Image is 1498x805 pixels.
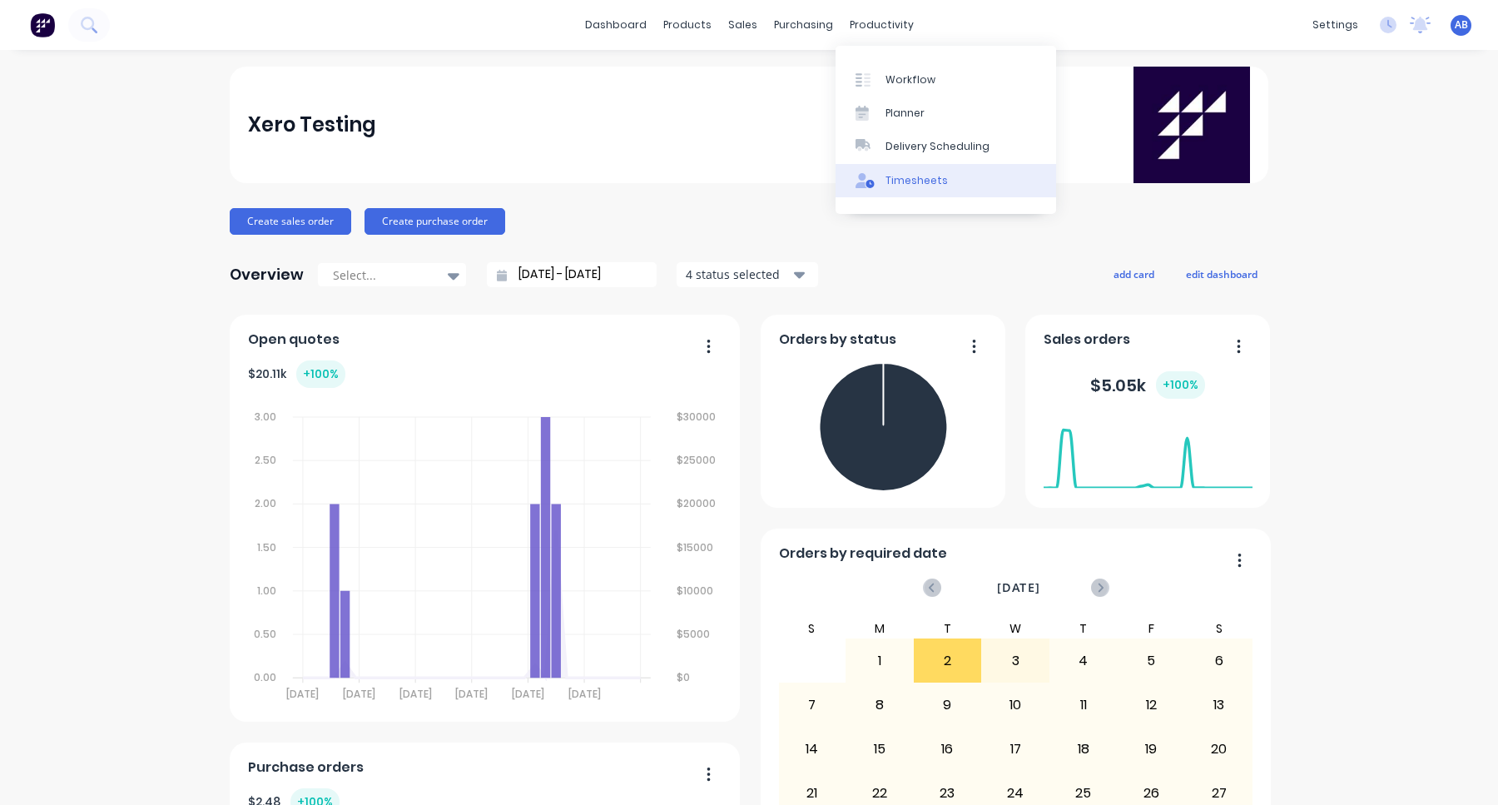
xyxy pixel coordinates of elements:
div: Delivery Scheduling [885,139,990,154]
div: + 100 % [1156,371,1205,399]
div: T [1049,619,1118,639]
div: productivity [841,12,922,37]
tspan: [DATE] [343,688,375,702]
button: 4 status selected [677,262,818,287]
tspan: $25000 [677,453,716,467]
tspan: $30000 [677,410,716,424]
div: S [1185,619,1253,639]
div: products [655,12,720,37]
div: sales [720,12,766,37]
div: T [914,619,982,639]
span: Orders by required date [779,544,947,564]
div: 14 [779,728,846,770]
tspan: $5000 [677,627,710,641]
div: S [778,619,846,639]
button: Create sales order [230,208,351,235]
div: 18 [1050,728,1117,770]
div: 3 [982,640,1049,682]
button: Create purchase order [365,208,505,235]
div: 1 [846,640,913,682]
tspan: 1.50 [256,540,275,554]
div: 4 status selected [686,266,791,283]
tspan: 2.00 [254,496,275,510]
div: W [981,619,1049,639]
div: purchasing [766,12,841,37]
div: 9 [915,684,981,726]
span: Purchase orders [248,758,364,778]
div: 13 [1186,684,1252,726]
tspan: 0.00 [253,671,275,685]
button: edit dashboard [1175,263,1268,285]
div: 16 [915,728,981,770]
div: 17 [982,728,1049,770]
div: 8 [846,684,913,726]
tspan: [DATE] [512,688,544,702]
div: 10 [982,684,1049,726]
tspan: 3.00 [254,410,275,424]
button: add card [1103,263,1165,285]
div: $ 20.11k [248,360,345,388]
tspan: $0 [677,671,690,685]
div: F [1117,619,1185,639]
div: 20 [1186,728,1252,770]
div: + 100 % [296,360,345,388]
tspan: 0.50 [253,627,275,641]
span: Orders by status [779,330,896,350]
div: 19 [1118,728,1184,770]
tspan: $20000 [677,496,716,510]
a: Planner [836,97,1056,130]
a: Delivery Scheduling [836,130,1056,163]
div: Planner [885,106,925,121]
div: 15 [846,728,913,770]
div: settings [1304,12,1367,37]
div: 2 [915,640,981,682]
div: Workflow [885,72,935,87]
span: Sales orders [1044,330,1130,350]
tspan: [DATE] [399,688,432,702]
div: Xero Testing [248,108,376,142]
tspan: [DATE] [286,688,319,702]
div: 12 [1118,684,1184,726]
span: AB [1455,17,1468,32]
tspan: $10000 [677,584,713,598]
div: 7 [779,684,846,726]
div: 11 [1050,684,1117,726]
tspan: [DATE] [455,688,488,702]
span: Open quotes [248,330,340,350]
tspan: $15000 [677,540,713,554]
div: Overview [230,258,304,291]
img: Xero Testing [1133,67,1250,183]
a: Timesheets [836,164,1056,197]
span: [DATE] [997,579,1040,597]
img: Factory [30,12,55,37]
div: 4 [1050,640,1117,682]
tspan: 2.50 [254,453,275,467]
div: M [846,619,914,639]
a: dashboard [577,12,655,37]
div: 5 [1118,640,1184,682]
a: Workflow [836,62,1056,96]
div: 6 [1186,640,1252,682]
div: Timesheets [885,173,948,188]
tspan: 1.00 [256,584,275,598]
div: $ 5.05k [1090,371,1205,399]
tspan: [DATE] [568,688,601,702]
